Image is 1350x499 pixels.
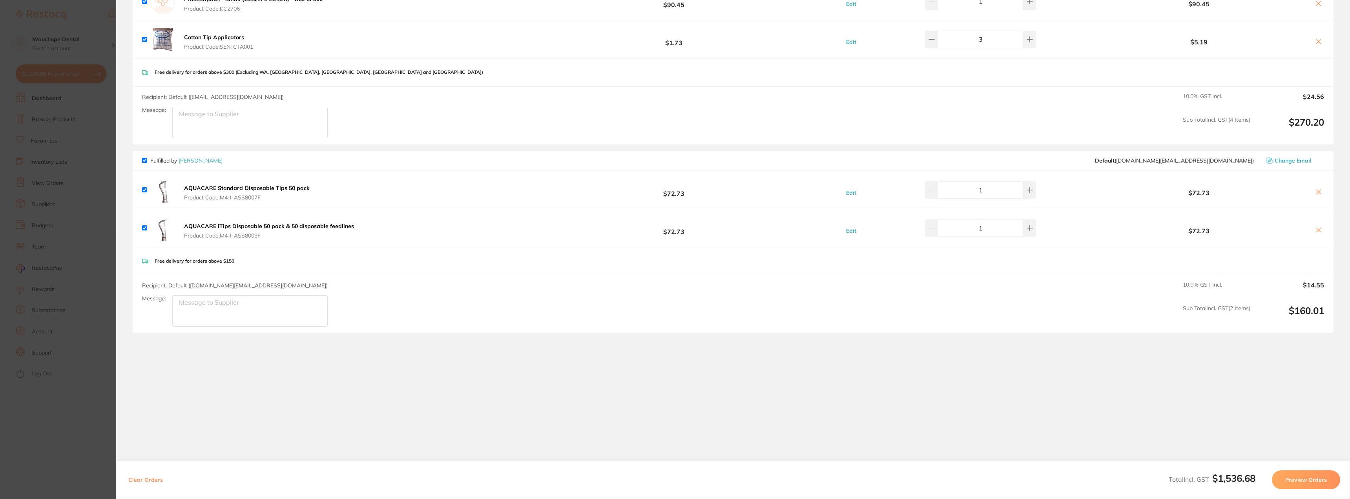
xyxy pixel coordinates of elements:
span: Total Incl. GST [1169,475,1255,483]
b: AQUACARE iTips Disposable 50 pack & 50 disposable feedlines [184,223,354,230]
b: $72.73 [1088,227,1310,234]
p: Fulfilled by [150,157,223,164]
span: Product Code: M4-I-ASS8007F [184,194,310,201]
b: Cotton Tip Applicators [184,34,244,41]
p: Free delivery for orders above $300 (Excluding WA, [GEOGRAPHIC_DATA], [GEOGRAPHIC_DATA], [GEOGRAP... [155,69,483,75]
span: Product Code: SENTCTA001 [184,44,253,50]
b: $1.73 [556,32,792,47]
label: Message: [142,107,166,113]
output: $160.01 [1257,305,1324,327]
span: Product Code: M4-I-ASS8009F [184,232,354,239]
b: $72.73 [556,183,792,197]
span: Product Code: KC2706 [184,5,323,12]
b: $72.73 [1088,189,1310,196]
span: 10.0 % GST Incl. [1183,281,1250,299]
button: AQUACARE Standard Disposable Tips 50 pack Product Code:M4-I-ASS8007F [182,185,312,201]
img: OXY1OHNzdw [150,177,175,203]
button: AQUACARE iTips Disposable 50 pack & 50 disposable feedlines Product Code:M4-I-ASS8009F [182,223,356,239]
span: Sub Total Incl. GST ( 4 Items) [1183,117,1250,138]
b: $5.19 [1088,38,1310,46]
button: Preview Orders [1272,470,1340,489]
span: Recipient: Default ( [DOMAIN_NAME][EMAIL_ADDRESS][DOMAIN_NAME] ) [142,282,328,289]
b: Default [1095,157,1115,164]
label: Message: [142,295,166,302]
span: customer.care@henryschein.com.au [1095,157,1254,164]
b: $1,536.68 [1212,472,1255,484]
a: [PERSON_NAME] [179,157,223,164]
p: Free delivery for orders above $150 [155,258,234,264]
button: Clear Orders [126,470,165,489]
b: $72.73 [556,221,792,235]
button: Edit [844,38,859,46]
button: Edit [844,189,859,196]
img: eXV2aWo5Yg [150,216,175,241]
output: $24.56 [1257,93,1324,110]
button: Edit [844,227,859,234]
span: Change Email [1275,157,1312,164]
img: cHpqdXJyMQ [150,27,175,52]
button: Cotton Tip Applicators Product Code:SENTCTA001 [182,34,255,50]
span: Sub Total Incl. GST ( 2 Items) [1183,305,1250,327]
span: Recipient: Default ( [EMAIL_ADDRESS][DOMAIN_NAME] ) [142,93,284,101]
b: AQUACARE Standard Disposable Tips 50 pack [184,185,310,192]
button: Edit [844,0,859,7]
output: $14.55 [1257,281,1324,299]
span: 10.0 % GST Incl. [1183,93,1250,110]
b: $90.45 [1088,0,1310,7]
output: $270.20 [1257,117,1324,138]
button: Change Email [1264,157,1324,164]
